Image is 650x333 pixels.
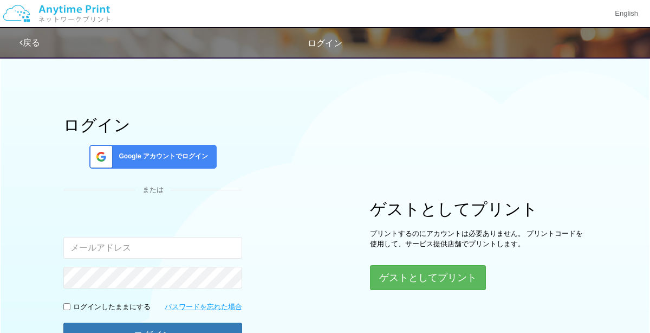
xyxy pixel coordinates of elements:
span: ログイン [308,39,342,48]
p: プリントするのにアカウントは必要ありません。 プリントコードを使用して、サービス提供店舗でプリントします。 [370,229,587,249]
p: ログインしたままにする [73,302,151,312]
span: Google アカウントでログイン [114,152,208,161]
button: ゲストとしてプリント [370,265,486,290]
h1: ゲストとしてプリント [370,200,587,218]
input: メールアドレス [63,237,242,259]
a: パスワードを忘れた場合 [165,302,242,312]
h1: ログイン [63,116,242,134]
div: または [63,185,242,195]
a: 戻る [19,38,40,47]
